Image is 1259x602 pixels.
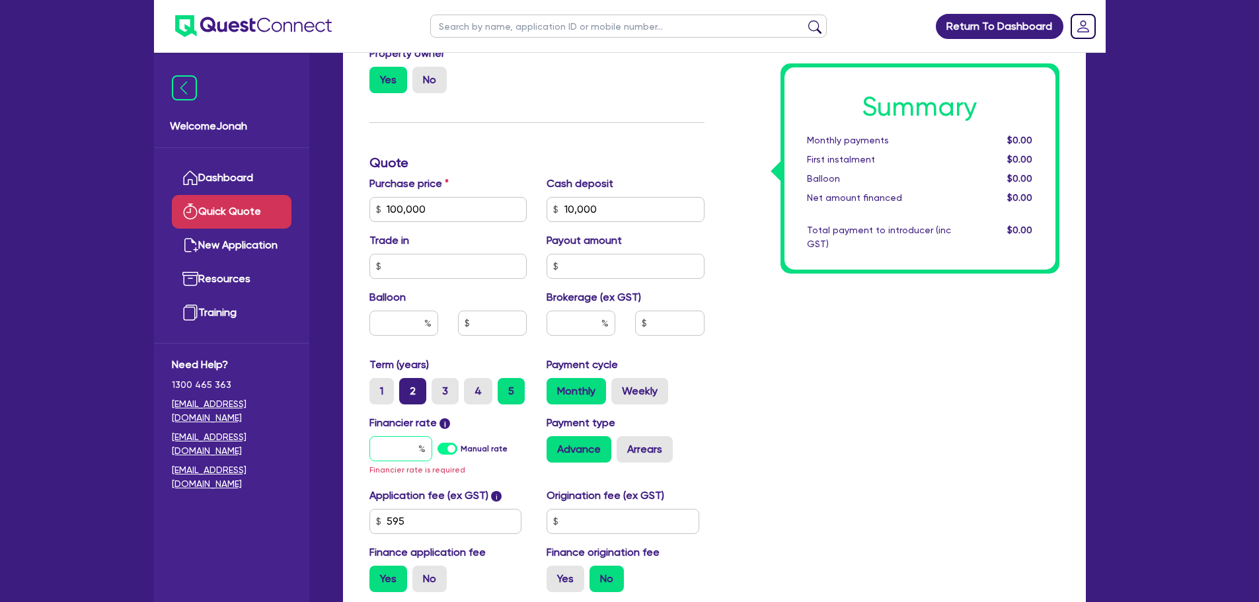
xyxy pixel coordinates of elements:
label: Weekly [611,378,668,404]
span: Financier rate is required [369,465,465,474]
label: Term (years) [369,357,429,373]
div: Monthly payments [797,133,961,147]
span: $0.00 [1007,225,1032,235]
label: Finance origination fee [547,545,660,560]
label: Yes [547,566,584,592]
label: Finance application fee [369,545,486,560]
label: Trade in [369,233,409,248]
span: $0.00 [1007,173,1032,184]
a: Training [172,296,291,330]
a: [EMAIL_ADDRESS][DOMAIN_NAME] [172,430,291,458]
label: Payout amount [547,233,622,248]
label: Application fee (ex GST) [369,488,488,504]
a: Return To Dashboard [936,14,1063,39]
img: new-application [182,237,198,253]
span: $0.00 [1007,154,1032,165]
a: New Application [172,229,291,262]
label: Monthly [547,378,606,404]
input: Search by name, application ID or mobile number... [430,15,827,38]
label: Advance [547,436,611,463]
label: No [590,566,624,592]
label: Brokerage (ex GST) [547,289,641,305]
label: Payment type [547,415,615,431]
a: Resources [172,262,291,296]
label: Yes [369,67,407,93]
label: Payment cycle [547,357,618,373]
h1: Summary [807,91,1033,123]
img: icon-menu-close [172,75,197,100]
img: resources [182,271,198,287]
span: i [491,491,502,502]
span: 1300 465 363 [172,378,291,392]
a: [EMAIL_ADDRESS][DOMAIN_NAME] [172,397,291,425]
a: Dashboard [172,161,291,195]
a: Quick Quote [172,195,291,229]
label: Cash deposit [547,176,613,192]
img: training [182,305,198,320]
label: Manual rate [461,443,508,455]
label: Yes [369,566,407,592]
label: Purchase price [369,176,449,192]
label: No [412,67,447,93]
div: Total payment to introducer (inc GST) [797,223,961,251]
img: quest-connect-logo-blue [175,15,332,37]
a: [EMAIL_ADDRESS][DOMAIN_NAME] [172,463,291,491]
label: 2 [399,378,426,404]
label: 1 [369,378,394,404]
div: Balloon [797,172,961,186]
span: Welcome Jonah [170,118,293,134]
div: First instalment [797,153,961,167]
span: $0.00 [1007,135,1032,145]
label: Arrears [617,436,673,463]
span: Need Help? [172,357,291,373]
label: 3 [432,378,459,404]
h3: Quote [369,155,705,170]
div: Net amount financed [797,191,961,205]
a: Dropdown toggle [1066,9,1100,44]
span: i [439,418,450,429]
label: Origination fee (ex GST) [547,488,664,504]
label: 5 [498,378,525,404]
label: Balloon [369,289,406,305]
label: Property owner [369,46,451,61]
label: No [412,566,447,592]
span: $0.00 [1007,192,1032,203]
img: quick-quote [182,204,198,219]
label: Financier rate [369,415,451,431]
label: 4 [464,378,492,404]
